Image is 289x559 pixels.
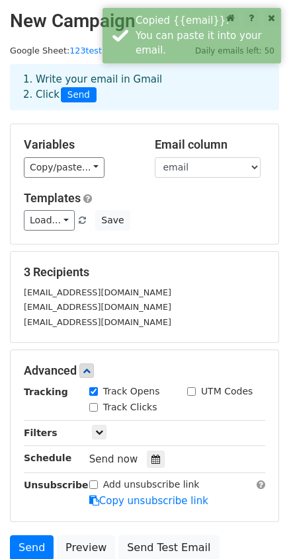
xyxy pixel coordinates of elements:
label: Add unsubscribe link [103,478,200,492]
a: Templates [24,191,81,205]
a: Copy/paste... [24,157,104,178]
h5: Variables [24,137,135,152]
button: Save [95,210,130,231]
a: Copy unsubscribe link [89,495,208,507]
strong: Filters [24,428,58,438]
small: [EMAIL_ADDRESS][DOMAIN_NAME] [24,317,171,327]
strong: Unsubscribe [24,480,89,490]
iframe: Chat Widget [223,496,289,559]
strong: Tracking [24,387,68,397]
strong: Schedule [24,453,71,463]
div: 1. Write your email in Gmail 2. Click [13,72,276,102]
span: Send [61,87,97,103]
small: Google Sheet: [10,46,102,56]
h5: Email column [155,137,266,152]
label: Track Opens [103,385,160,398]
a: 123test [69,46,102,56]
div: 聊天小工具 [223,496,289,559]
label: UTM Codes [201,385,253,398]
small: [EMAIL_ADDRESS][DOMAIN_NAME] [24,302,171,312]
label: Track Clicks [103,400,157,414]
h5: Advanced [24,363,265,378]
h5: 3 Recipients [24,265,265,279]
small: [EMAIL_ADDRESS][DOMAIN_NAME] [24,287,171,297]
h2: New Campaign [10,10,279,32]
div: Copied {{email}}. You can paste it into your email. [136,13,276,58]
a: Load... [24,210,75,231]
span: Send now [89,453,138,465]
